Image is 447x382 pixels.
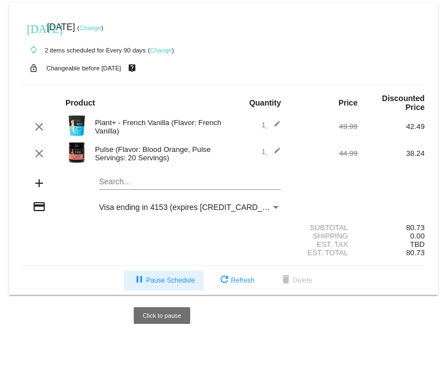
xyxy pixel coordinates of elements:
span: Pause Schedule [133,276,195,284]
span: 80.73 [406,249,425,257]
small: 2 items scheduled for Every 90 days [22,47,145,54]
small: ( ) [77,25,103,31]
img: Pulse20S-Blood-Orange-Transp.png [65,141,88,164]
strong: Discounted Price [382,94,425,112]
mat-icon: clear [32,120,46,133]
div: 38.24 [357,149,425,157]
small: ( ) [148,47,174,54]
mat-icon: refresh [218,274,231,287]
a: Change [150,47,172,54]
span: Refresh [218,276,255,284]
div: Plant+ - French Vanilla (Flavor: French Vanilla) [90,118,224,135]
div: 49.99 [290,122,357,131]
span: 0.00 [410,232,425,240]
div: Shipping [290,232,357,240]
div: 44.99 [290,149,357,157]
mat-icon: credit_card [32,200,46,213]
strong: Quantity [249,98,281,107]
span: TBD [410,240,425,249]
strong: Price [338,98,357,107]
mat-icon: edit [267,147,281,160]
mat-select: Payment Method [99,203,281,212]
mat-icon: clear [32,147,46,160]
mat-icon: lock_open [27,61,40,75]
span: 1 [261,121,281,129]
div: 42.49 [357,122,425,131]
button: Refresh [209,270,264,290]
mat-icon: edit [267,120,281,133]
mat-icon: delete [279,274,293,287]
input: Search... [99,178,281,187]
mat-icon: add [32,176,46,190]
strong: Product [65,98,95,107]
div: Est. Tax [290,240,357,249]
small: Changeable before [DATE] [46,65,121,71]
div: Est. Total [290,249,357,257]
span: 1 [261,147,281,156]
img: Image-1-Carousel-Plant-Vanilla-no-badge-Transp.png [65,114,88,137]
div: Pulse (Flavor: Blood Orange, Pulse Servings: 20 Servings) [90,145,224,162]
button: Pause Schedule [124,270,204,290]
mat-icon: pause [133,274,146,287]
button: Delete [270,270,321,290]
span: Delete [279,276,312,284]
mat-icon: [DATE] [27,21,40,35]
a: Change [79,25,101,31]
mat-icon: autorenew [27,44,40,57]
div: 80.73 [357,223,425,232]
mat-icon: live_help [125,61,139,75]
div: Subtotal [290,223,357,232]
span: Visa ending in 4153 (expires [CREDIT_CARD_DATA]) [99,203,286,212]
